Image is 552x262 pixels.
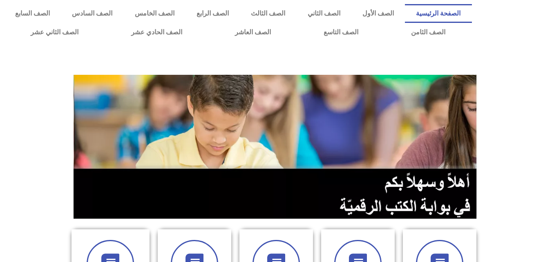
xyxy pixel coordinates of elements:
[384,23,472,42] a: الصف الثامن
[105,23,208,42] a: الصف الحادي عشر
[185,4,240,23] a: الصف الرابع
[405,4,472,23] a: الصفحة الرئيسية
[297,23,384,42] a: الصف التاسع
[4,4,61,23] a: الصف السابع
[4,23,105,42] a: الصف الثاني عشر
[351,4,405,23] a: الصف الأول
[124,4,185,23] a: الصف الخامس
[297,4,351,23] a: الصف الثاني
[240,4,296,23] a: الصف الثالث
[208,23,297,42] a: الصف العاشر
[61,4,123,23] a: الصف السادس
